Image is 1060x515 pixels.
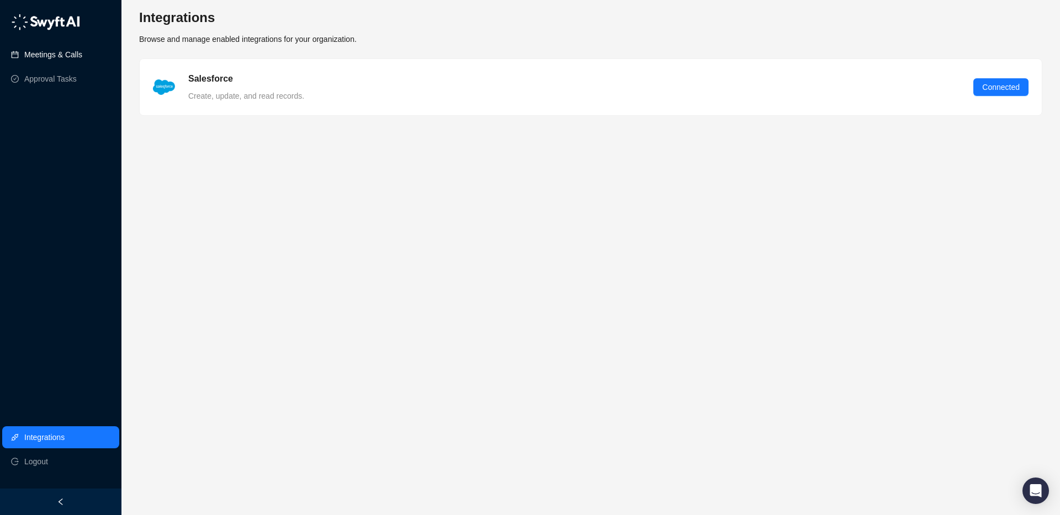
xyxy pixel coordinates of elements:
[24,44,82,66] a: Meetings & Calls
[153,79,175,95] img: salesforce-ChMvK6Xa.png
[11,14,80,30] img: logo-05li4sbe.png
[188,72,233,85] h5: Salesforce
[139,9,357,26] h3: Integrations
[57,498,65,506] span: left
[11,458,19,465] span: logout
[973,78,1029,96] button: Connected
[24,450,48,473] span: Logout
[24,426,65,448] a: Integrations
[24,68,77,90] a: Approval Tasks
[982,81,1020,93] span: Connected
[1022,478,1049,504] div: Open Intercom Messenger
[188,92,304,100] span: Create, update, and read records.
[139,35,357,44] span: Browse and manage enabled integrations for your organization.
